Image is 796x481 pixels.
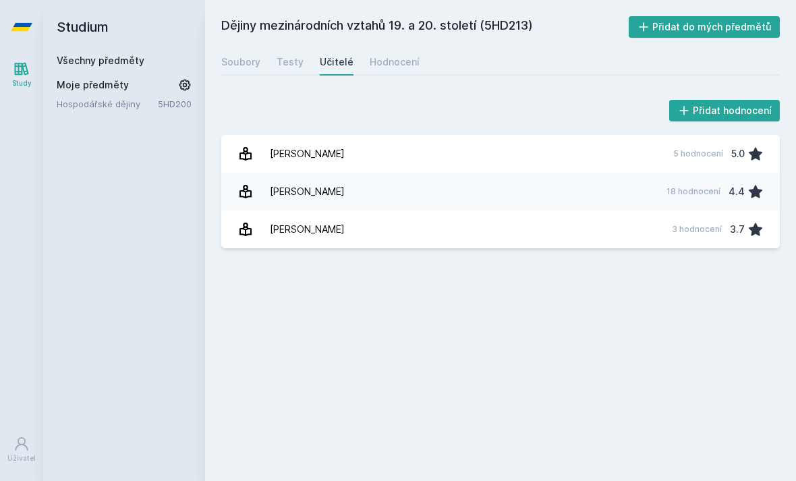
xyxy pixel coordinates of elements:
[12,78,32,88] div: Study
[3,429,40,470] a: Uživatel
[7,453,36,463] div: Uživatel
[730,216,745,243] div: 3.7
[672,224,722,235] div: 3 hodnocení
[673,148,723,159] div: 5 hodnocení
[270,140,345,167] div: [PERSON_NAME]
[731,140,745,167] div: 5.0
[221,16,629,38] h2: Dějiny mezinárodních vztahů 19. a 20. století (5HD213)
[666,186,720,197] div: 18 hodnocení
[57,97,158,111] a: Hospodářské dějiny
[277,49,304,76] a: Testy
[270,178,345,205] div: [PERSON_NAME]
[270,216,345,243] div: [PERSON_NAME]
[57,55,144,66] a: Všechny předměty
[370,49,420,76] a: Hodnocení
[320,49,353,76] a: Učitelé
[158,98,192,109] a: 5HD200
[221,49,260,76] a: Soubory
[277,55,304,69] div: Testy
[221,55,260,69] div: Soubory
[729,178,745,205] div: 4.4
[669,100,780,121] button: Přidat hodnocení
[57,78,129,92] span: Moje předměty
[221,173,780,210] a: [PERSON_NAME] 18 hodnocení 4.4
[320,55,353,69] div: Učitelé
[221,135,780,173] a: [PERSON_NAME] 5 hodnocení 5.0
[370,55,420,69] div: Hodnocení
[629,16,780,38] button: Přidat do mých předmětů
[221,210,780,248] a: [PERSON_NAME] 3 hodnocení 3.7
[3,54,40,95] a: Study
